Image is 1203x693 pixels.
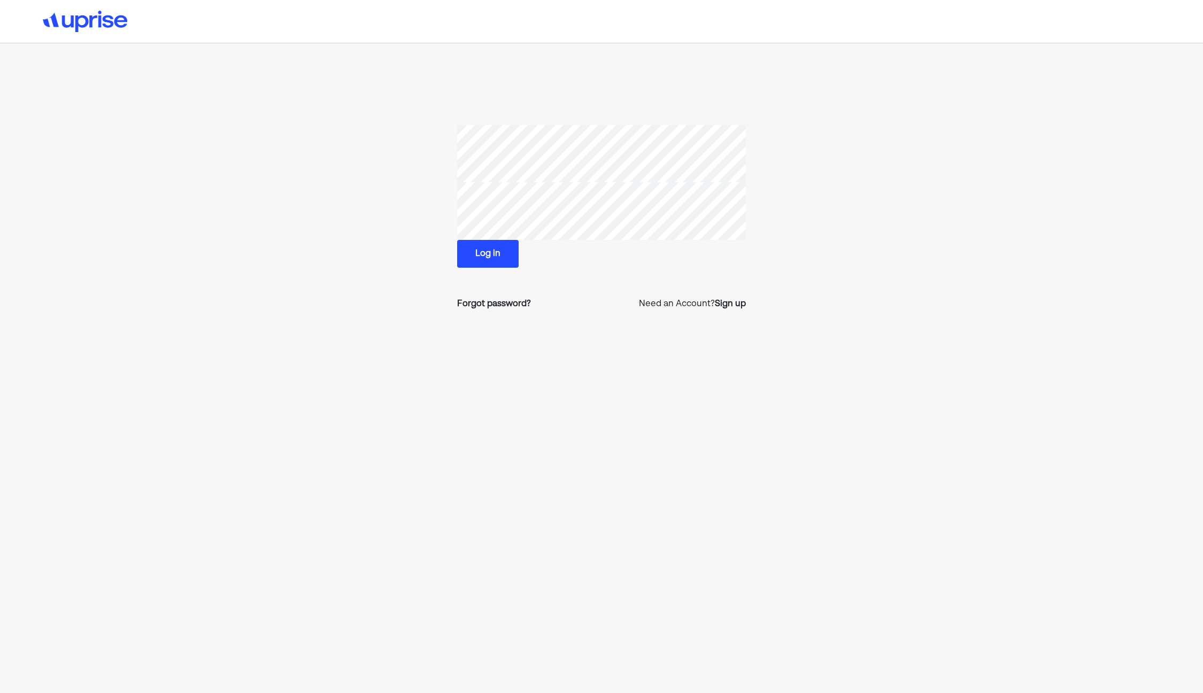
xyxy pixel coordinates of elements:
[715,298,746,310] a: Sign up
[639,298,746,310] p: Need an Account?
[457,240,519,268] button: Log in
[457,298,531,310] a: Forgot password?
